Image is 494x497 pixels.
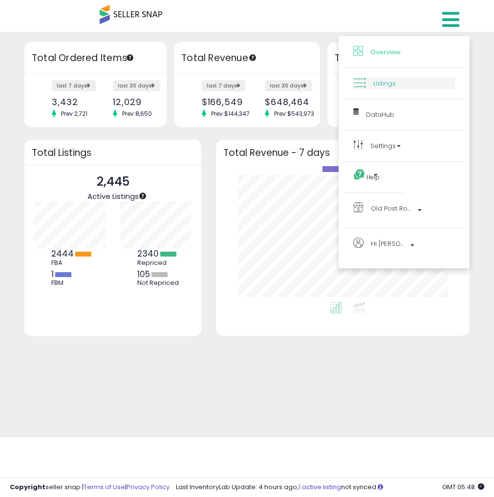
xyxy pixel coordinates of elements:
h3: Total Revenue - 7 days [223,149,462,156]
div: Not Repriced [137,279,181,287]
span: Prev: $144,347 [206,109,255,118]
i: Get Help [353,169,365,181]
label: last 7 days [52,80,96,91]
span: Hi [PERSON_NAME] [371,238,408,250]
a: Listings [353,77,455,89]
div: Tooltip anchor [248,53,257,62]
span: Help [367,171,380,183]
span: Listings [373,79,396,88]
a: Hi [PERSON_NAME] [353,238,455,259]
b: 2444 [51,248,74,259]
b: 1 [51,268,54,280]
div: 3,432 [52,97,88,107]
b: 105 [137,268,150,280]
h3: Total Profit [335,51,462,65]
h3: Total Ordered Items [32,51,159,65]
a: DataHub [353,108,455,121]
div: Tooltip anchor [138,192,147,200]
a: Overview [353,46,455,58]
div: 12,029 [113,97,150,107]
div: Tooltip anchor [126,53,134,62]
a: Help [353,171,393,183]
label: last 30 days [113,80,160,91]
a: Old Post Road LLC [353,202,455,218]
span: Old Post Road LLC [371,202,415,215]
h3: Total Revenue [181,51,313,65]
span: Active Listings [87,191,139,201]
a: Settings [353,140,455,152]
span: Prev: 2,721 [56,109,92,118]
p: 2,445 [87,173,139,191]
div: $166,549 [202,97,240,107]
span: Prev: $543,973 [269,109,319,118]
div: FBA [51,259,95,267]
div: FBM [51,279,95,287]
label: last 7 days [202,80,246,91]
span: Overview [370,47,401,57]
h3: Total Listings [32,149,194,156]
b: 2340 [137,248,159,259]
label: last 30 days [265,80,312,91]
span: Prev: 8,650 [117,109,157,118]
div: Repriced [137,259,181,267]
div: $648,464 [265,97,303,107]
span: DataHub [366,110,394,119]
